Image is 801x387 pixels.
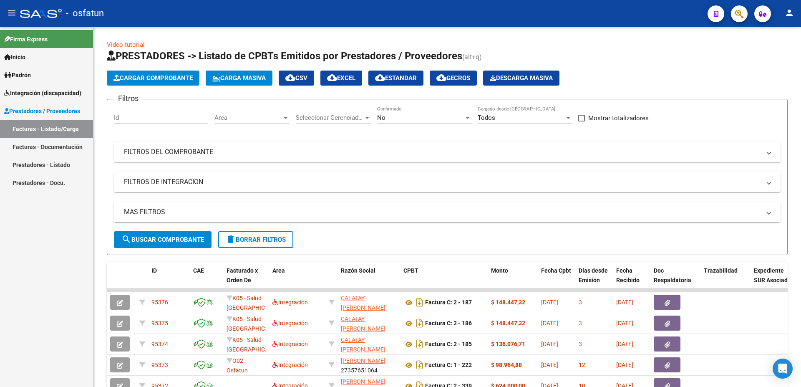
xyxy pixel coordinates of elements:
[227,316,283,332] span: K05 - Salud [GEOGRAPHIC_DATA]
[272,267,285,274] span: Area
[538,262,575,298] datatable-header-cell: Fecha Cpbt
[425,320,472,327] strong: Factura C: 2 - 186
[66,4,104,23] span: - osfatun
[579,341,582,347] span: 3
[272,341,308,347] span: Integración
[654,267,691,283] span: Doc Respaldatoria
[227,267,258,283] span: Facturado x Orden De
[341,267,375,274] span: Razón Social
[425,362,472,369] strong: Factura C: 1 - 222
[430,71,477,86] button: Gecros
[124,177,761,187] mat-panel-title: FILTROS DE INTEGRACION
[541,320,558,326] span: [DATE]
[491,320,525,326] strong: $ 148.447,32
[4,71,31,80] span: Padrón
[124,207,761,217] mat-panel-title: MAS FILTROS
[218,231,293,248] button: Borrar Filtros
[377,114,385,121] span: No
[613,262,650,298] datatable-header-cell: Fecha Recibido
[368,71,423,86] button: Estandar
[375,74,417,82] span: Estandar
[193,267,204,274] span: CAE
[436,74,470,82] span: Gecros
[414,337,425,351] i: Descargar documento
[113,74,193,82] span: Cargar Comprobante
[541,267,571,274] span: Fecha Cpbt
[114,172,781,192] mat-expansion-panel-header: FILTROS DE INTEGRACION
[227,336,283,353] span: K05 - Salud [GEOGRAPHIC_DATA]
[650,262,700,298] datatable-header-cell: Doc Respaldatoria
[341,378,385,385] span: [PERSON_NAME]
[114,202,781,222] mat-expansion-panel-header: MAS FILTROS
[107,41,145,48] a: Video tutorial
[272,362,308,368] span: Integración
[4,53,25,62] span: Inicio
[579,299,582,306] span: 3
[272,320,308,326] span: Integración
[483,71,559,86] button: Descarga Masiva
[107,50,462,62] span: PRESTADORES -> Listado de CPBTs Emitidos por Prestadores / Proveedores
[114,142,781,162] mat-expansion-panel-header: FILTROS DEL COMPROBANTE
[541,341,558,347] span: [DATE]
[341,336,385,353] span: CALATAY [PERSON_NAME]
[483,71,559,86] app-download-masive: Descarga masiva de comprobantes (adjuntos)
[212,74,266,82] span: Carga Masiva
[375,73,385,83] mat-icon: cloud_download
[541,299,558,306] span: [DATE]
[488,262,538,298] datatable-header-cell: Monto
[214,114,282,121] span: Area
[491,267,508,274] span: Monto
[414,358,425,372] i: Descargar documento
[226,236,286,243] span: Borrar Filtros
[616,299,633,306] span: [DATE]
[226,234,236,244] mat-icon: delete
[616,362,633,368] span: [DATE]
[4,89,81,98] span: Integración (discapacidad)
[114,93,143,104] h3: Filtros
[784,8,794,18] mat-icon: person
[616,267,640,283] span: Fecha Recibido
[269,262,325,298] datatable-header-cell: Area
[579,320,582,326] span: 3
[338,262,400,298] datatable-header-cell: Razón Social
[124,147,761,157] mat-panel-title: FILTROS DEL COMPROBANTE
[151,320,168,326] span: 95375
[227,357,248,383] span: O02 - Osfatun Propio
[296,114,363,121] span: Seleccionar Gerenciador
[272,299,308,306] span: Integración
[541,362,558,368] span: [DATE]
[704,267,738,274] span: Trazabilidad
[7,8,17,18] mat-icon: menu
[148,262,190,298] datatable-header-cell: ID
[190,262,223,298] datatable-header-cell: CAE
[425,341,472,348] strong: Factura C: 2 - 185
[223,262,269,298] datatable-header-cell: Facturado x Orden De
[403,267,418,274] span: CPBT
[4,106,80,116] span: Prestadores / Proveedores
[751,262,796,298] datatable-header-cell: Expediente SUR Asociado
[414,316,425,330] i: Descargar documento
[436,73,446,83] mat-icon: cloud_download
[491,362,522,368] strong: $ 98.964,88
[700,262,751,298] datatable-header-cell: Trazabilidad
[114,231,212,248] button: Buscar Comprobante
[491,341,525,347] strong: $ 136.076,71
[320,71,362,86] button: EXCEL
[341,293,397,311] div: 27362266616
[151,362,168,368] span: 95373
[285,73,295,83] mat-icon: cloud_download
[327,73,337,83] mat-icon: cloud_download
[341,356,397,374] div: 27357651064
[206,71,272,86] button: Carga Masiva
[616,341,633,347] span: [DATE]
[341,335,397,353] div: 27362266616
[400,262,488,298] datatable-header-cell: CPBT
[773,359,793,379] div: Open Intercom Messenger
[341,314,397,332] div: 27362266616
[227,295,283,311] span: K05 - Salud [GEOGRAPHIC_DATA]
[579,362,585,368] span: 12
[414,296,425,309] i: Descargar documento
[285,74,307,82] span: CSV
[490,74,553,82] span: Descarga Masiva
[121,236,204,243] span: Buscar Comprobante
